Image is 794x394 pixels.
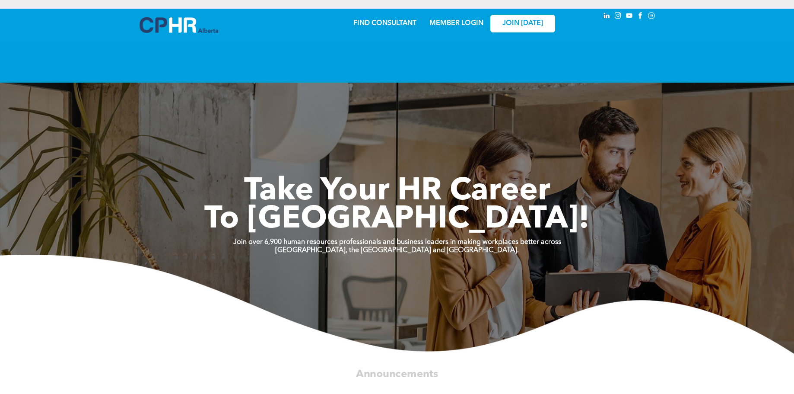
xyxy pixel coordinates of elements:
img: A blue and white logo for cp alberta [140,17,218,33]
a: JOIN [DATE] [490,15,555,32]
a: MEMBER LOGIN [429,20,483,27]
a: linkedin [602,11,611,22]
span: Announcements [356,369,438,379]
span: JOIN [DATE] [502,19,543,28]
strong: Join over 6,900 human resources professionals and business leaders in making workplaces better ac... [233,239,561,246]
a: FIND CONSULTANT [353,20,416,27]
strong: [GEOGRAPHIC_DATA], the [GEOGRAPHIC_DATA] and [GEOGRAPHIC_DATA]. [275,247,519,254]
a: Social network [647,11,656,22]
a: instagram [613,11,622,22]
a: youtube [624,11,634,22]
span: Take Your HR Career [244,176,550,207]
span: To [GEOGRAPHIC_DATA]! [204,204,590,235]
a: facebook [635,11,645,22]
